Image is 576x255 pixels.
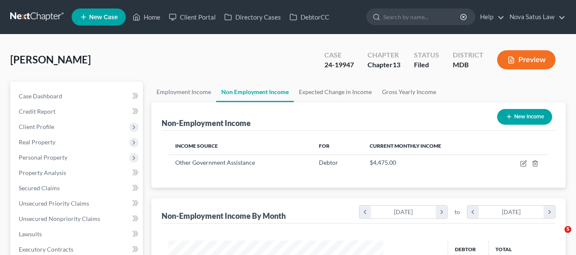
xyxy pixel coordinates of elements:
div: [DATE] [371,206,436,218]
span: Client Profile [19,123,54,130]
div: Chapter [368,60,400,70]
a: Unsecured Priority Claims [12,196,143,211]
div: Filed [414,60,439,70]
span: Debtor [319,159,338,166]
span: Unsecured Priority Claims [19,200,89,207]
a: Property Analysis [12,165,143,181]
div: Non-Employment Income [162,118,251,128]
span: Real Property [19,138,55,146]
div: Case [324,50,354,60]
span: Credit Report [19,108,55,115]
a: Unsecured Nonpriority Claims [12,211,143,226]
a: Lawsuits [12,226,143,242]
button: Preview [497,50,556,69]
span: Income Source [175,143,218,149]
div: MDB [453,60,483,70]
a: Case Dashboard [12,89,143,104]
span: Other Government Assistance [175,159,255,166]
div: Chapter [368,50,400,60]
div: Non-Employment Income By Month [162,211,286,221]
span: Secured Claims [19,184,60,192]
span: Current Monthly Income [370,143,441,149]
button: New Income [497,109,552,125]
a: Home [128,9,165,25]
span: Case Dashboard [19,92,62,100]
span: Personal Property [19,154,67,161]
iframe: Intercom live chat [547,226,567,246]
span: Property Analysis [19,169,66,176]
div: 24-19947 [324,60,354,70]
a: Gross Yearly Income [377,82,441,102]
i: chevron_right [436,206,447,218]
a: Secured Claims [12,181,143,196]
span: to [454,208,460,216]
span: Lawsuits [19,230,42,238]
a: Directory Cases [220,9,285,25]
span: 13 [393,60,400,69]
a: Expected Change in Income [294,82,377,102]
span: Unsecured Nonpriority Claims [19,215,100,222]
a: Nova Satus Law [505,9,565,25]
a: DebtorCC [285,9,333,25]
i: chevron_left [467,206,479,218]
i: chevron_right [544,206,555,218]
a: Client Portal [165,9,220,25]
i: chevron_left [359,206,371,218]
span: Executory Contracts [19,246,73,253]
div: District [453,50,483,60]
span: 5 [564,226,571,233]
a: Employment Income [151,82,216,102]
span: [PERSON_NAME] [10,53,91,66]
input: Search by name... [383,9,461,25]
span: New Case [89,14,118,20]
span: For [319,143,330,149]
div: Status [414,50,439,60]
a: Help [476,9,504,25]
a: Non Employment Income [216,82,294,102]
div: [DATE] [479,206,544,218]
a: Credit Report [12,104,143,119]
span: $4,475.00 [370,159,396,166]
